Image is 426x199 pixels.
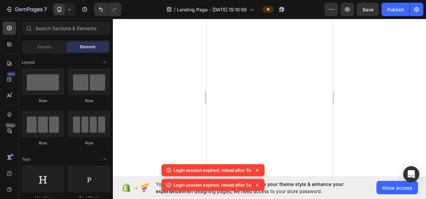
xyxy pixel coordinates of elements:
span: Text [22,156,30,162]
span: Your page is password protected. To when designing pages, we need access to your store password. [156,181,370,195]
button: Publish [381,3,410,16]
div: Row [22,98,64,104]
span: Toggle open [99,154,110,165]
div: 450 [6,71,16,77]
button: 7 [3,3,50,16]
p: 7 [44,5,47,13]
span: Section [37,44,52,50]
span: Landing Page - [DATE] 15:10:59 [177,6,247,13]
span: Layout [22,59,35,65]
div: Publish [387,6,404,13]
span: Element [80,44,95,50]
div: Open Intercom Messenger [403,166,419,182]
div: Row [68,98,110,104]
div: Beta [5,123,16,128]
button: Save [357,3,379,16]
span: Toggle open [99,57,110,68]
span: Save [362,7,373,12]
span: Allow access [382,184,412,191]
div: Undo/Redo [94,3,121,16]
p: Login session expired, reload after 5s [173,182,251,188]
iframe: Design area [207,19,333,176]
p: Login session expired, reload after 5s [173,167,251,174]
span: / [174,6,175,13]
button: Allow access [376,181,418,194]
div: Row [22,140,64,146]
input: Search Sections & Elements [22,21,110,35]
div: Row [68,140,110,146]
